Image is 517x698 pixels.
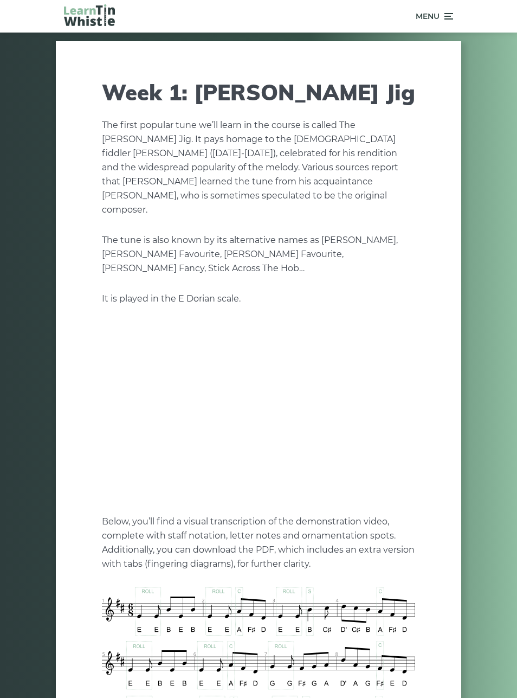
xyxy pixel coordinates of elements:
span: Menu [416,3,440,30]
img: LearnTinWhistle.com [64,4,115,26]
p: The tune is also known by its alternative names as [PERSON_NAME], [PERSON_NAME] Favourite, [PERSO... [102,233,415,276]
p: It is played in the E Dorian scale. [102,292,415,306]
p: Below, you’ll find a visual transcription of the demonstration video, complete with staff notatio... [102,515,415,571]
h1: Week 1: [PERSON_NAME] Jig [102,79,415,105]
p: The first popular tune we’ll learn in the course is called The [PERSON_NAME] Jig. It pays homage ... [102,118,415,217]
